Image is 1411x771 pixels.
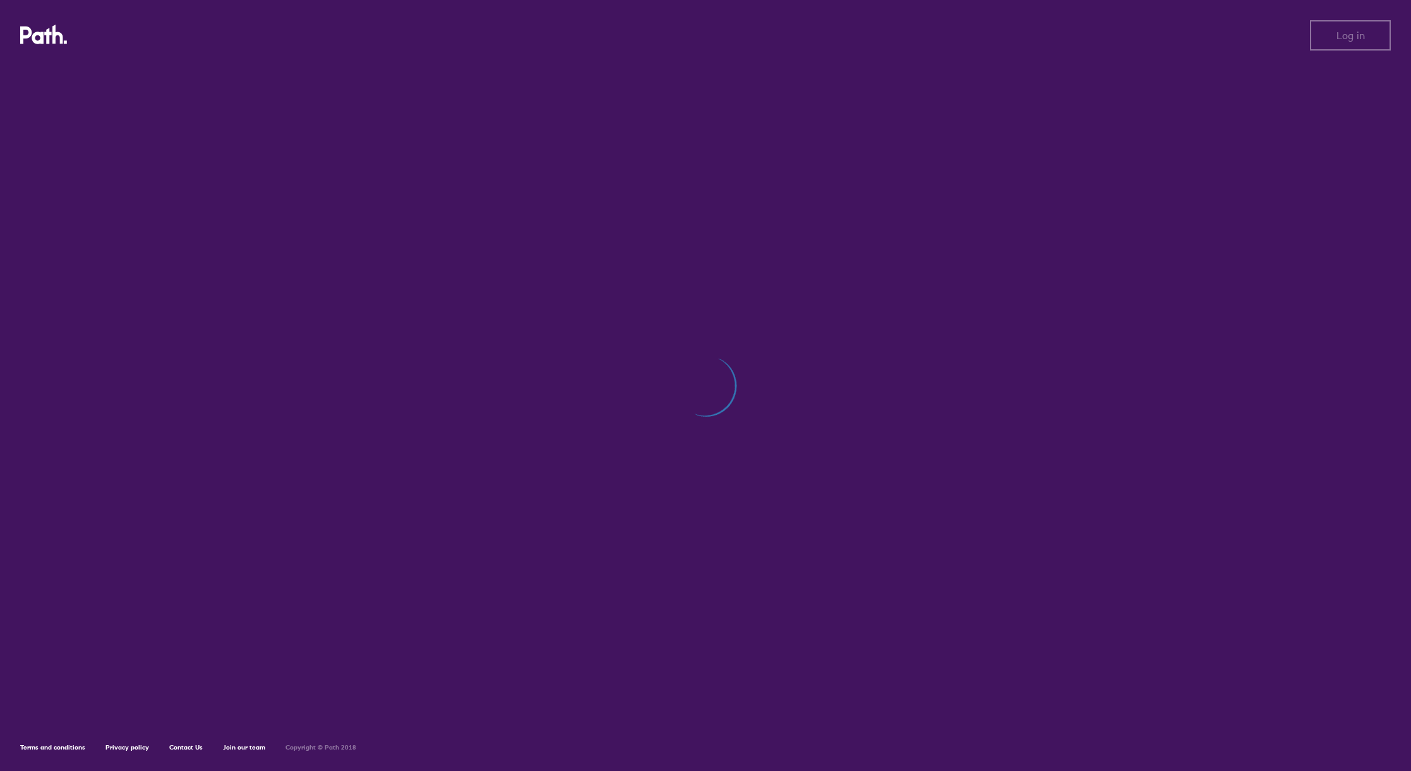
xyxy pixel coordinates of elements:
a: Terms and conditions [20,743,85,751]
a: Join our team [223,743,265,751]
button: Log in [1310,20,1391,51]
h6: Copyright © Path 2018 [285,744,356,751]
a: Contact Us [169,743,203,751]
span: Log in [1336,30,1365,41]
a: Privacy policy [105,743,149,751]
